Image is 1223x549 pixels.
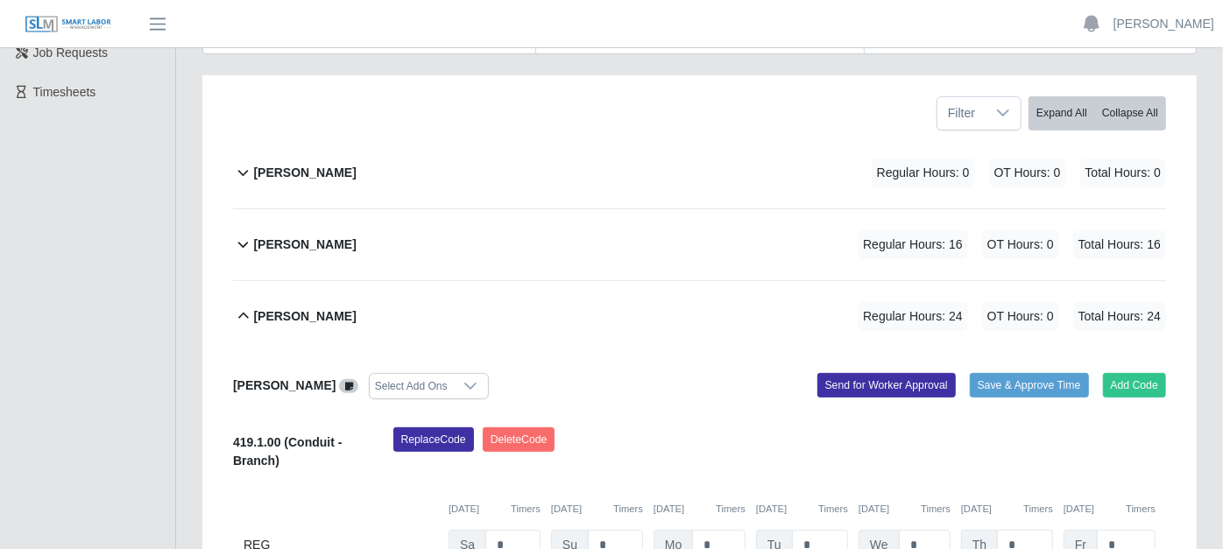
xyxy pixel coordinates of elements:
div: [DATE] [859,502,951,517]
div: [DATE] [654,502,746,517]
b: [PERSON_NAME] [233,378,336,392]
span: Filter [937,97,986,130]
span: Regular Hours: 0 [872,158,975,187]
span: OT Hours: 0 [982,302,1059,331]
span: Total Hours: 24 [1073,302,1166,331]
span: Total Hours: 16 [1073,230,1166,259]
button: Collapse All [1094,96,1166,130]
button: Timers [613,502,643,517]
button: [PERSON_NAME] Regular Hours: 24 OT Hours: 0 Total Hours: 24 [233,281,1166,352]
button: Expand All [1029,96,1095,130]
span: OT Hours: 0 [989,158,1066,187]
span: Regular Hours: 24 [858,302,968,331]
button: Timers [716,502,746,517]
button: Timers [1126,502,1156,517]
button: Timers [818,502,848,517]
button: ReplaceCode [393,427,474,452]
a: [PERSON_NAME] [1113,15,1214,33]
button: Send for Worker Approval [817,373,956,398]
button: Timers [921,502,951,517]
button: Timers [1023,502,1053,517]
button: [PERSON_NAME] Regular Hours: 0 OT Hours: 0 Total Hours: 0 [233,137,1166,208]
button: Add Code [1103,373,1167,398]
img: SLM Logo [25,15,112,34]
b: [PERSON_NAME] [253,236,356,254]
div: Select Add Ons [370,374,453,398]
div: [DATE] [756,502,848,517]
span: OT Hours: 0 [982,230,1059,259]
button: Timers [511,502,541,517]
span: Job Requests [33,46,109,60]
div: [DATE] [449,502,541,517]
button: Save & Approve Time [970,373,1089,398]
b: 419.1.00 (Conduit - Branch) [233,435,342,468]
a: View/Edit Notes [339,378,358,392]
b: [PERSON_NAME] [253,164,356,182]
div: [DATE] [551,502,643,517]
button: [PERSON_NAME] Regular Hours: 16 OT Hours: 0 Total Hours: 16 [233,209,1166,280]
span: Regular Hours: 16 [858,230,968,259]
span: Timesheets [33,85,96,99]
span: Total Hours: 0 [1080,158,1166,187]
div: [DATE] [1064,502,1156,517]
div: [DATE] [961,502,1053,517]
div: bulk actions [1029,96,1166,130]
b: [PERSON_NAME] [253,307,356,326]
button: DeleteCode [483,427,555,452]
